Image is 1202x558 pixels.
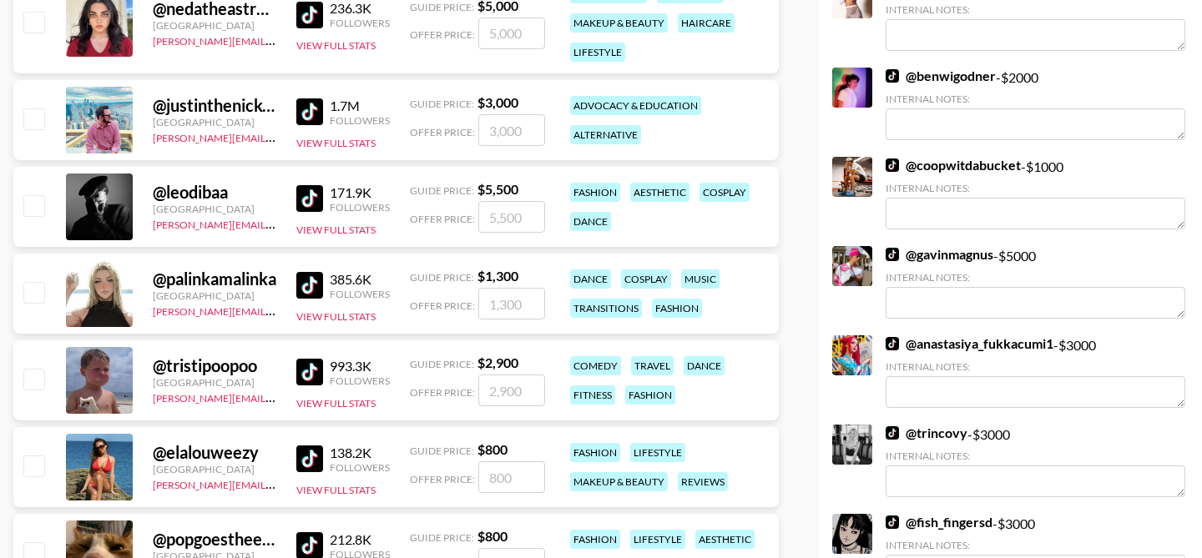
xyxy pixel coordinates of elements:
input: 5,000 [478,18,545,49]
div: Followers [330,461,390,474]
div: 138.2K [330,445,390,461]
span: Offer Price: [410,213,475,225]
span: Offer Price: [410,299,475,312]
div: - $ 2000 [886,68,1185,140]
span: Offer Price: [410,473,475,485]
a: [PERSON_NAME][EMAIL_ADDRESS][PERSON_NAME][DOMAIN_NAME] [153,128,479,144]
strong: $ 5,500 [477,181,518,197]
div: lifestyle [630,530,685,549]
button: View Full Stats [296,224,376,236]
a: [PERSON_NAME][EMAIL_ADDRESS][PERSON_NAME][DOMAIN_NAME] [153,302,479,318]
button: View Full Stats [296,39,376,52]
span: Offer Price: [410,386,475,399]
div: lifestyle [570,43,625,62]
div: music [681,269,720,289]
input: 5,500 [478,201,545,233]
span: Guide Price: [410,358,474,370]
a: @coopwitdabucket [886,157,1021,173]
div: aesthetic [695,530,755,549]
div: 993.3K [330,358,390,375]
div: comedy [570,356,621,375]
a: [PERSON_NAME][EMAIL_ADDRESS][PERSON_NAME][DOMAIN_NAME] [153,475,479,491]
a: @benwigodner [886,68,996,84]
div: advocacy & education [570,96,701,115]
div: [GEOGRAPHIC_DATA] [153,203,276,215]
div: lifestyle [630,443,685,462]
span: Guide Price: [410,271,474,284]
img: TikTok [886,426,899,440]
div: [GEOGRAPHIC_DATA] [153,289,276,302]
span: Guide Price: [410,1,474,13]
div: dance [570,212,611,231]
div: - $ 5000 [886,246,1185,319]
button: View Full Stats [296,484,376,496]
div: Internal Notes: [886,539,1185,551]
div: alternative [570,125,641,144]
img: TikTok [886,158,899,172]
div: dance [570,269,611,289]
div: Followers [330,288,390,300]
div: Internal Notes: [886,182,1185,194]
div: 212.8K [330,531,390,548]
span: Guide Price: [410,184,474,197]
div: Internal Notes: [886,93,1185,105]
div: fashion [652,299,702,318]
div: Followers [330,17,390,29]
div: [GEOGRAPHIC_DATA] [153,19,276,32]
div: 171.9K [330,184,390,201]
div: Internal Notes: [886,3,1185,16]
img: TikTok [886,515,899,529]
img: TikTok [886,248,899,261]
div: @ leodibaa [153,182,276,203]
div: [GEOGRAPHIC_DATA] [153,463,276,475]
img: TikTok [296,359,323,385]
a: @fish_fingersd [886,514,992,530]
a: [PERSON_NAME][EMAIL_ADDRESS][PERSON_NAME][DOMAIN_NAME] [153,389,479,405]
div: makeup & beauty [570,472,668,491]
button: View Full Stats [296,310,376,323]
strong: $ 3,000 [477,94,518,110]
div: [GEOGRAPHIC_DATA] [153,116,276,128]
img: TikTok [296,445,323,472]
div: Followers [330,201,390,214]
div: dance [684,356,725,375]
button: View Full Stats [296,397,376,410]
div: Followers [330,375,390,387]
div: - $ 1000 [886,157,1185,229]
div: @ tristipoopoo [153,355,276,376]
span: Guide Price: [410,445,474,457]
input: 1,300 [478,288,545,319]
a: @anastasiya_fukkacumi1 [886,335,1053,352]
img: TikTok [296,185,323,212]
div: Followers [330,114,390,127]
div: fashion [570,443,620,462]
strong: $ 2,900 [477,354,518,370]
div: cosplay [621,269,671,289]
div: @ elalouweezy [153,442,276,463]
div: Internal Notes: [886,271,1185,284]
div: - $ 3000 [886,425,1185,497]
div: [GEOGRAPHIC_DATA] [153,376,276,389]
div: 1.7M [330,98,390,114]
div: cosplay [699,183,750,202]
div: travel [631,356,674,375]
div: makeup & beauty [570,13,668,33]
div: @ justinthenickofcrime [153,95,276,116]
div: fitness [570,385,615,405]
span: Guide Price: [410,98,474,110]
img: TikTok [296,98,323,125]
div: Internal Notes: [886,450,1185,462]
div: @ popgoestheeweasel [153,529,276,550]
div: transitions [570,299,642,318]
input: 3,000 [478,114,545,146]
div: haircare [678,13,735,33]
strong: $ 800 [477,441,508,457]
span: Offer Price: [410,28,475,41]
span: Offer Price: [410,126,475,138]
div: @ palinkamalinka [153,269,276,289]
div: fashion [570,530,620,549]
img: TikTok [886,69,899,83]
div: reviews [678,472,728,491]
a: @trincovy [886,425,967,441]
div: - $ 3000 [886,335,1185,408]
